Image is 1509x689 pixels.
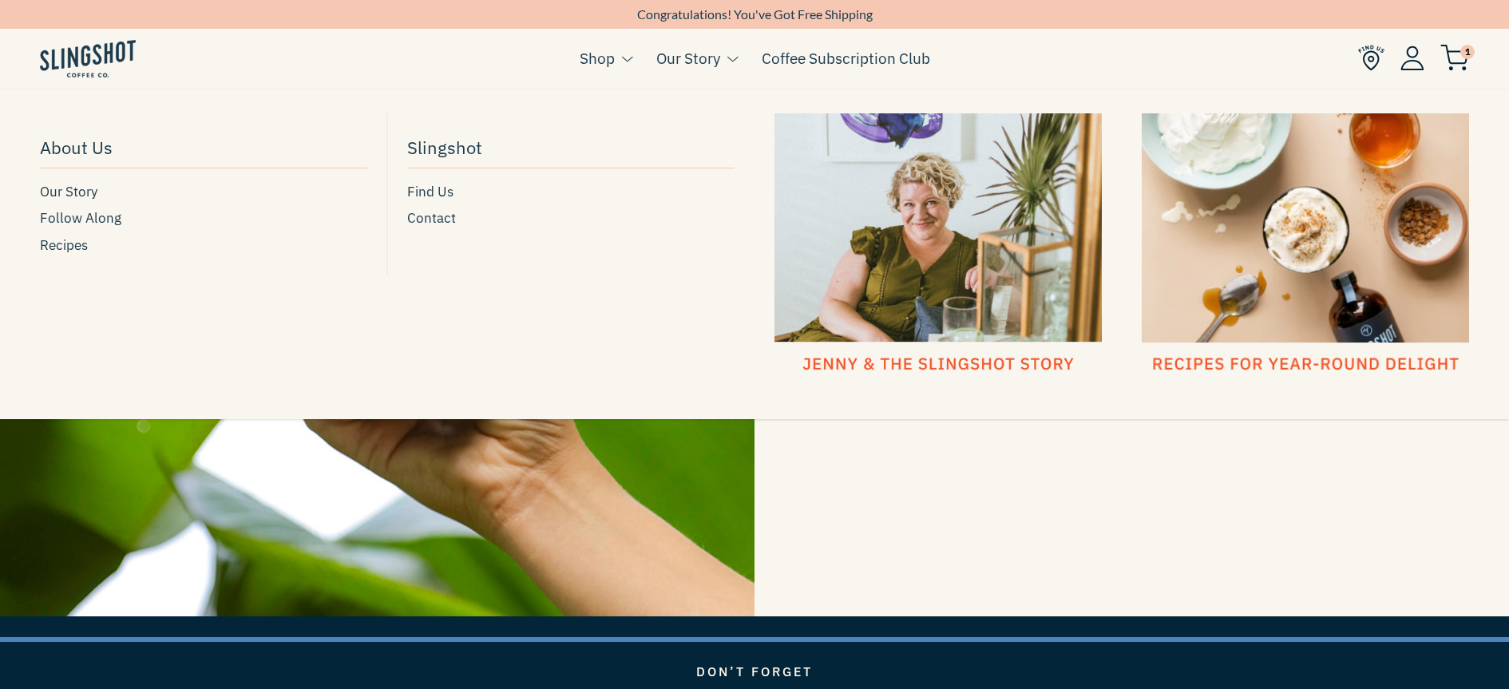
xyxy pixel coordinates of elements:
span: Slingshot [407,133,482,161]
span: Don’t Forget [696,663,813,679]
a: 1 [1440,49,1469,68]
a: Slingshot [407,129,735,168]
a: Follow Along [40,208,367,229]
a: Our Story [656,46,720,70]
a: Recipes [40,235,367,256]
a: Find Us [407,181,735,203]
img: Find Us [1358,45,1384,71]
span: Follow Along [40,208,121,229]
a: About Us [40,129,367,168]
span: About Us [40,133,113,161]
span: Recipes [40,235,88,256]
a: Our Story [40,181,367,203]
span: 1 [1460,45,1475,59]
a: Coffee Subscription Club [762,46,930,70]
span: Our Story [40,181,97,203]
a: Contact [407,208,735,229]
img: Account [1400,46,1424,70]
span: Contact [407,208,456,229]
span: Find Us [407,181,453,203]
img: cart [1440,45,1469,71]
a: Shop [580,46,615,70]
